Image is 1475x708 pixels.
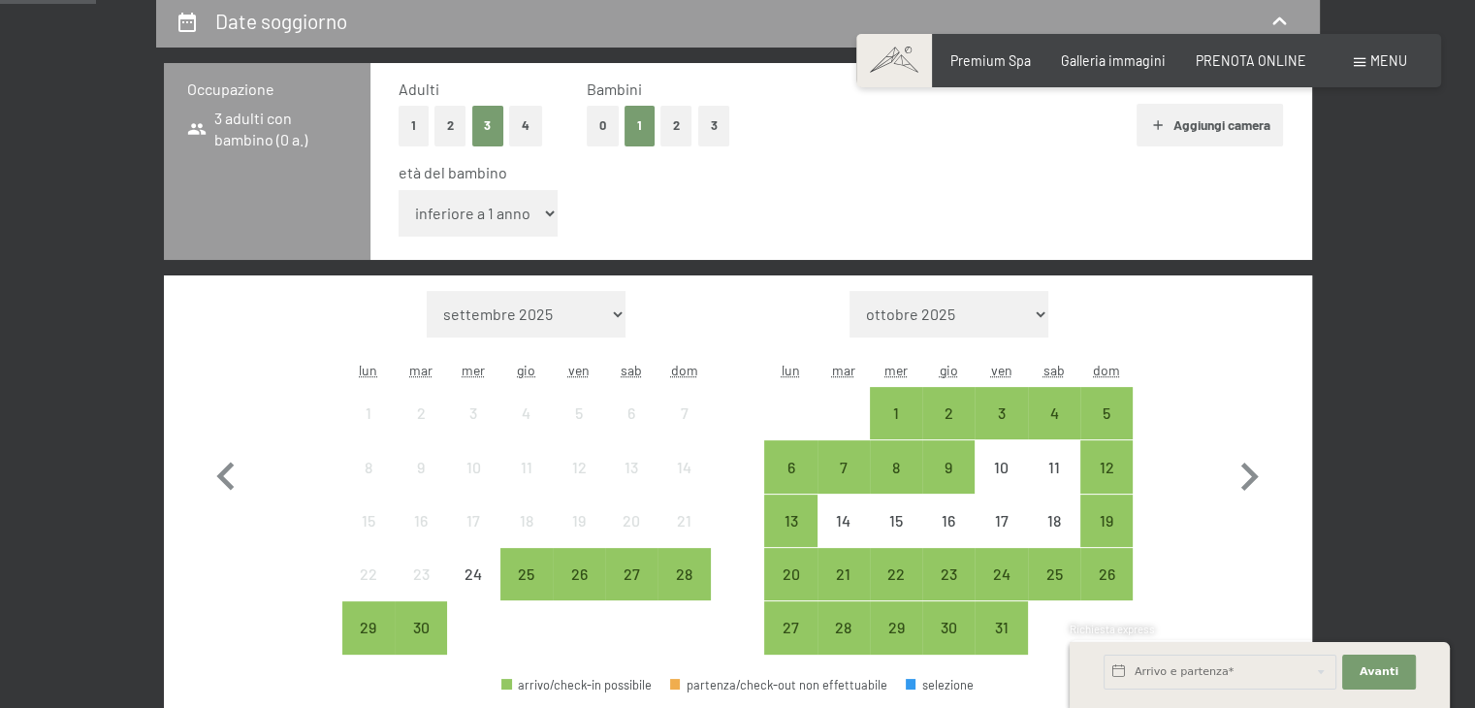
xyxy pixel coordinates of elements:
div: Fri Sep 05 2025 [553,387,605,439]
div: arrivo/check-in possibile [1080,495,1133,547]
div: arrivo/check-in non effettuabile [553,495,605,547]
div: 11 [1030,460,1078,508]
div: 4 [502,405,551,454]
div: Wed Sep 03 2025 [447,387,499,439]
button: Aggiungi camera [1137,104,1283,146]
div: Wed Sep 10 2025 [447,440,499,493]
abbr: giovedì [517,362,535,378]
button: Mese precedente [198,291,254,656]
div: arrivo/check-in non effettuabile [500,440,553,493]
div: arrivo/check-in non effettuabile [500,495,553,547]
div: 20 [766,566,815,615]
div: arrivo/check-in non effettuabile [605,440,657,493]
div: Tue Oct 07 2025 [818,440,870,493]
div: arrivo/check-in possibile [818,440,870,493]
div: arrivo/check-in non effettuabile [657,387,710,439]
div: 5 [555,405,603,454]
div: Thu Oct 02 2025 [922,387,975,439]
div: Sun Oct 19 2025 [1080,495,1133,547]
div: arrivo/check-in possibile [764,495,817,547]
div: 22 [344,566,393,615]
div: arrivo/check-in non effettuabile [605,495,657,547]
div: Tue Sep 30 2025 [395,601,447,654]
button: 3 [472,106,504,145]
div: 4 [1030,405,1078,454]
div: 6 [766,460,815,508]
div: arrivo/check-in possibile [342,601,395,654]
div: Mon Oct 20 2025 [764,548,817,600]
div: Tue Sep 23 2025 [395,548,447,600]
div: 5 [1082,405,1131,454]
div: 17 [977,513,1025,562]
div: 26 [555,566,603,615]
div: arrivo/check-in possibile [1080,548,1133,600]
div: arrivo/check-in possibile [870,548,922,600]
div: 28 [819,620,868,668]
abbr: venerdì [568,362,590,378]
div: arrivo/check-in non effettuabile [553,387,605,439]
div: arrivo/check-in possibile [657,548,710,600]
div: 8 [344,460,393,508]
div: Wed Oct 29 2025 [870,601,922,654]
div: 16 [924,513,973,562]
div: arrivo/check-in non effettuabile [922,495,975,547]
div: Sun Sep 21 2025 [657,495,710,547]
div: 29 [872,620,920,668]
div: Tue Sep 16 2025 [395,495,447,547]
div: Mon Sep 22 2025 [342,548,395,600]
div: arrivo/check-in possibile [553,548,605,600]
div: Tue Sep 09 2025 [395,440,447,493]
div: Wed Oct 01 2025 [870,387,922,439]
div: Tue Sep 02 2025 [395,387,447,439]
div: 31 [977,620,1025,668]
span: PRENOTA ONLINE [1196,52,1306,69]
div: Sun Oct 05 2025 [1080,387,1133,439]
div: arrivo/check-in non effettuabile [500,387,553,439]
button: Mese successivo [1221,291,1277,656]
div: 16 [397,513,445,562]
div: arrivo/check-in non effettuabile [657,440,710,493]
div: arrivo/check-in possibile [1080,440,1133,493]
div: arrivo/check-in non effettuabile [447,440,499,493]
div: Mon Oct 27 2025 [764,601,817,654]
div: Thu Sep 18 2025 [500,495,553,547]
div: arrivo/check-in non effettuabile [395,548,447,600]
div: arrivo/check-in non effettuabile [395,495,447,547]
div: 17 [449,513,497,562]
div: arrivo/check-in possibile [1028,548,1080,600]
div: arrivo/check-in possibile [922,440,975,493]
div: arrivo/check-in possibile [975,548,1027,600]
div: Wed Oct 08 2025 [870,440,922,493]
div: arrivo/check-in non effettuabile [818,495,870,547]
span: Menu [1370,52,1407,69]
div: Fri Sep 19 2025 [553,495,605,547]
div: 11 [502,460,551,508]
div: Wed Sep 17 2025 [447,495,499,547]
span: Galleria immagini [1061,52,1166,69]
div: arrivo/check-in non effettuabile [395,387,447,439]
div: arrivo/check-in non effettuabile [395,440,447,493]
div: arrivo/check-in non effettuabile [975,440,1027,493]
div: 30 [397,620,445,668]
abbr: martedì [409,362,433,378]
div: 15 [872,513,920,562]
div: arrivo/check-in non effettuabile [553,440,605,493]
div: 22 [872,566,920,615]
div: 3 [449,405,497,454]
button: 1 [399,106,429,145]
div: arrivo/check-in non effettuabile [657,495,710,547]
div: Sat Sep 06 2025 [605,387,657,439]
button: 2 [660,106,692,145]
div: 9 [397,460,445,508]
button: Avanti [1342,655,1416,690]
div: arrivo/check-in non effettuabile [447,387,499,439]
abbr: domenica [1093,362,1120,378]
div: arrivo/check-in non effettuabile [342,440,395,493]
div: arrivo/check-in possibile [764,601,817,654]
div: 18 [502,513,551,562]
abbr: domenica [671,362,698,378]
div: arrivo/check-in possibile [922,387,975,439]
div: Sun Sep 07 2025 [657,387,710,439]
div: arrivo/check-in possibile [975,387,1027,439]
div: 9 [924,460,973,508]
